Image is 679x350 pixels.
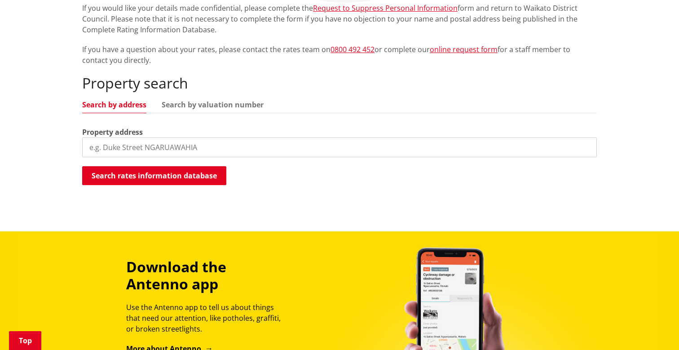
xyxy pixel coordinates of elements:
[9,331,41,350] a: Top
[331,44,375,54] a: 0800 492 452
[82,101,146,108] a: Search by address
[82,44,597,66] p: If you have a question about your rates, please contact the rates team on or complete our for a s...
[82,75,597,92] h2: Property search
[126,302,289,334] p: Use the Antenno app to tell us about things that need our attention, like potholes, graffiti, or ...
[82,166,226,185] button: Search rates information database
[162,101,264,108] a: Search by valuation number
[82,3,597,35] p: If you would like your details made confidential, please complete the form and return to Waikato ...
[82,127,143,137] label: Property address
[638,312,670,345] iframe: Messenger Launcher
[430,44,498,54] a: online request form
[126,258,289,293] h3: Download the Antenno app
[82,137,597,157] input: e.g. Duke Street NGARUAWAHIA
[313,3,458,13] a: Request to Suppress Personal Information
